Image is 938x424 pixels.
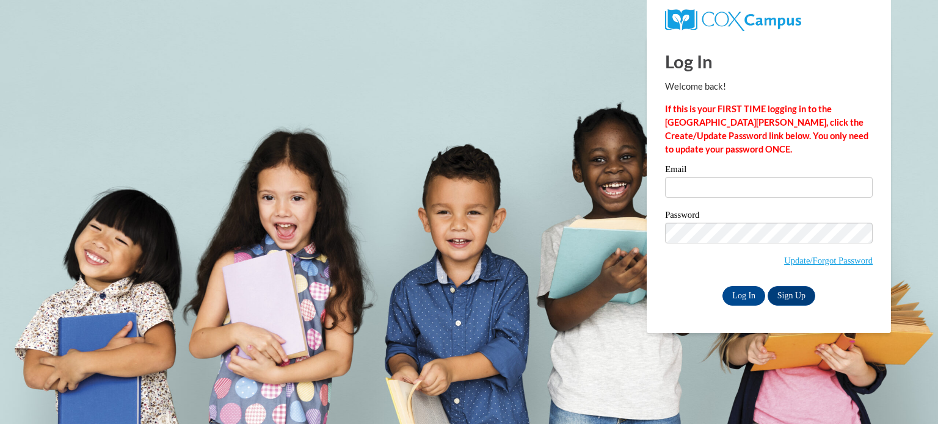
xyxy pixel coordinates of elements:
[768,286,815,306] a: Sign Up
[665,9,801,31] img: COX Campus
[665,165,873,177] label: Email
[665,210,873,223] label: Password
[665,49,873,74] h1: Log In
[722,286,765,306] input: Log In
[665,104,868,154] strong: If this is your FIRST TIME logging in to the [GEOGRAPHIC_DATA][PERSON_NAME], click the Create/Upd...
[665,80,873,93] p: Welcome back!
[784,256,873,265] a: Update/Forgot Password
[665,14,801,24] a: COX Campus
